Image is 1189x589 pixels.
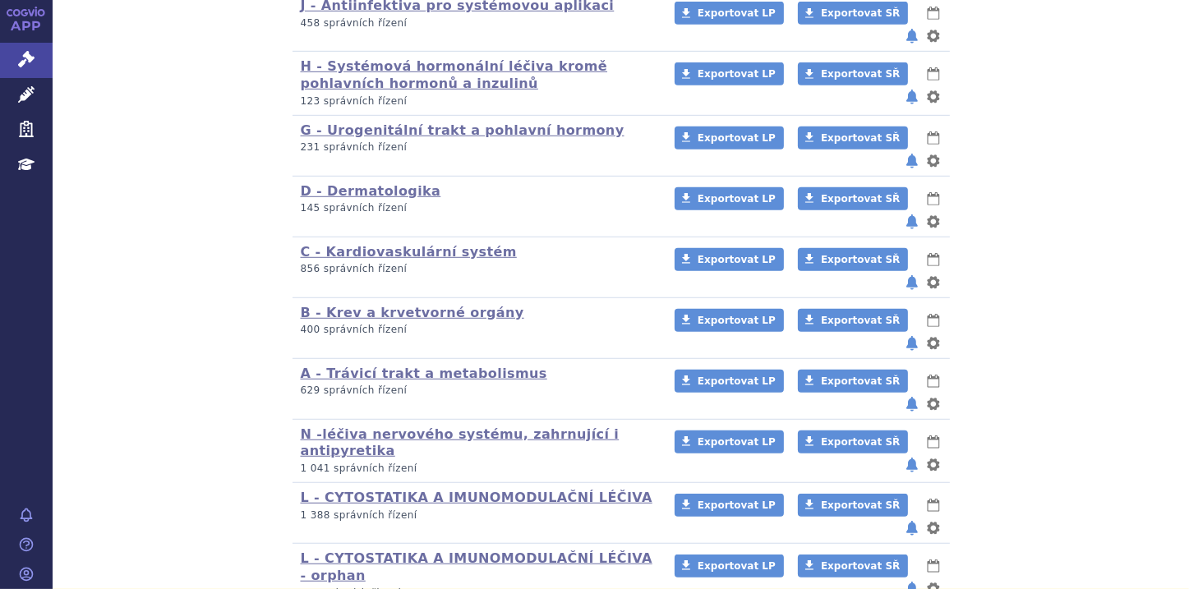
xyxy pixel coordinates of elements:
[821,7,900,19] span: Exportovat SŘ
[301,462,653,476] p: 1 041 správních řízení
[821,193,900,205] span: Exportovat SŘ
[675,554,784,577] a: Exportovat LP
[925,212,942,232] button: nastavení
[925,250,942,269] button: lhůty
[925,151,942,171] button: nastavení
[798,309,908,332] a: Exportovat SŘ
[675,62,784,85] a: Exportovat LP
[301,366,547,381] a: A - Trávicí trakt a metabolismus
[301,490,652,505] a: L - CYTOSTATIKA A IMUNOMODULAČNÍ LÉČIVA
[301,426,620,459] a: N -léčiva nervového systému, zahrnující i antipyretika
[798,248,908,271] a: Exportovat SŘ
[904,273,920,292] button: notifikace
[798,370,908,393] a: Exportovat SŘ
[301,305,524,320] a: B - Krev a krvetvorné orgány
[904,334,920,353] button: notifikace
[904,455,920,475] button: notifikace
[675,248,784,271] a: Exportovat LP
[301,323,653,337] p: 400 správních řízení
[301,58,608,91] a: H - Systémová hormonální léčiva kromě pohlavních hormonů a inzulinů
[821,132,900,144] span: Exportovat SŘ
[821,254,900,265] span: Exportovat SŘ
[798,2,908,25] a: Exportovat SŘ
[925,26,942,46] button: nastavení
[925,189,942,209] button: lhůty
[904,518,920,538] button: notifikace
[925,273,942,292] button: nastavení
[925,394,942,414] button: nastavení
[821,315,900,326] span: Exportovat SŘ
[904,26,920,46] button: notifikace
[698,68,776,80] span: Exportovat LP
[698,193,776,205] span: Exportovat LP
[698,499,776,511] span: Exportovat LP
[821,436,900,448] span: Exportovat SŘ
[821,68,900,80] span: Exportovat SŘ
[925,87,942,107] button: nastavení
[301,122,624,138] a: G - Urogenitální trakt a pohlavní hormony
[675,309,784,332] a: Exportovat LP
[301,94,653,108] p: 123 správních řízení
[675,127,784,150] a: Exportovat LP
[301,384,653,398] p: 629 správních řízení
[675,494,784,517] a: Exportovat LP
[698,436,776,448] span: Exportovat LP
[301,508,653,522] p: 1 388 správních řízení
[675,187,784,210] a: Exportovat LP
[675,430,784,453] a: Exportovat LP
[925,371,942,391] button: lhůty
[301,244,517,260] a: C - Kardiovaskulární systém
[925,334,942,353] button: nastavení
[301,16,653,30] p: 458 správních řízení
[925,556,942,576] button: lhůty
[698,254,776,265] span: Exportovat LP
[698,315,776,326] span: Exportovat LP
[798,430,908,453] a: Exportovat SŘ
[698,132,776,144] span: Exportovat LP
[798,187,908,210] a: Exportovat SŘ
[798,127,908,150] a: Exportovat SŘ
[675,370,784,393] a: Exportovat LP
[904,212,920,232] button: notifikace
[821,560,900,572] span: Exportovat SŘ
[925,64,942,84] button: lhůty
[698,560,776,572] span: Exportovat LP
[798,494,908,517] a: Exportovat SŘ
[698,375,776,387] span: Exportovat LP
[904,87,920,107] button: notifikace
[925,311,942,330] button: lhůty
[821,499,900,511] span: Exportovat SŘ
[904,394,920,414] button: notifikace
[925,3,942,23] button: lhůty
[798,62,908,85] a: Exportovat SŘ
[925,518,942,538] button: nastavení
[301,183,441,199] a: D - Dermatologika
[675,2,784,25] a: Exportovat LP
[925,495,942,515] button: lhůty
[301,201,653,215] p: 145 správních řízení
[301,262,653,276] p: 856 správních řízení
[925,432,942,452] button: lhůty
[925,455,942,475] button: nastavení
[904,151,920,171] button: notifikace
[925,128,942,148] button: lhůty
[301,140,653,154] p: 231 správních řízení
[798,554,908,577] a: Exportovat SŘ
[821,375,900,387] span: Exportovat SŘ
[301,550,652,583] a: L - CYTOSTATIKA A IMUNOMODULAČNÍ LÉČIVA - orphan
[698,7,776,19] span: Exportovat LP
